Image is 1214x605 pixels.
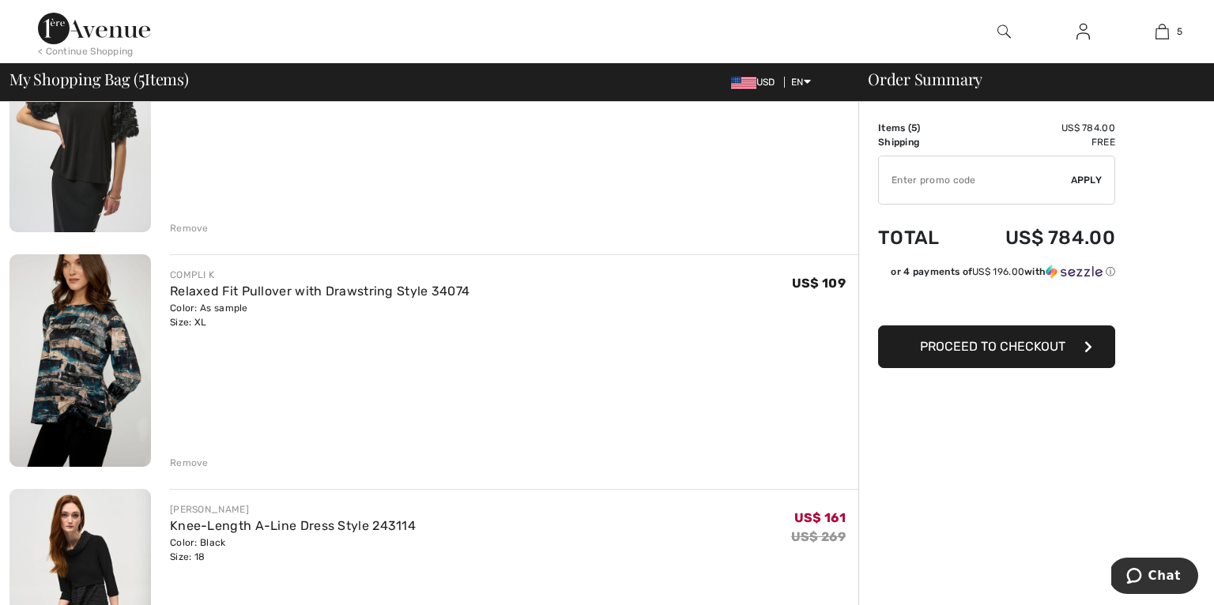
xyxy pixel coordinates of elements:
[792,276,846,291] span: US$ 109
[170,284,469,299] a: Relaxed Fit Pullover with Drawstring Style 34074
[878,265,1115,284] div: or 4 payments ofUS$ 196.00withSezzle Click to learn more about Sezzle
[963,211,1115,265] td: US$ 784.00
[170,268,469,282] div: COMPLI K
[794,510,846,525] span: US$ 161
[1123,22,1201,41] a: 5
[170,518,416,533] a: Knee-Length A-Line Dress Style 243114
[138,67,145,88] span: 5
[878,211,963,265] td: Total
[38,13,150,44] img: 1ère Avenue
[731,77,756,89] img: US Dollar
[170,301,469,329] div: Color: As sample Size: XL
[878,325,1115,368] button: Proceed to Checkout
[911,122,917,133] span: 5
[1177,24,1182,39] span: 5
[791,77,811,88] span: EN
[849,71,1205,87] div: Order Summary
[1046,265,1103,279] img: Sezzle
[9,254,151,467] img: Relaxed Fit Pullover with Drawstring Style 34074
[878,284,1115,320] iframe: PayPal-paypal
[963,135,1115,149] td: Free
[920,339,1065,354] span: Proceed to Checkout
[1156,22,1169,41] img: My Bag
[1064,22,1103,42] a: Sign In
[1076,22,1090,41] img: My Info
[972,266,1024,277] span: US$ 196.00
[170,535,416,564] div: Color: Black Size: 18
[891,265,1115,279] div: or 4 payments of with
[791,529,846,544] s: US$ 269
[170,502,416,517] div: [PERSON_NAME]
[1071,173,1103,187] span: Apply
[878,121,963,135] td: Items ( )
[963,121,1115,135] td: US$ 784.00
[878,135,963,149] td: Shipping
[9,71,189,87] span: My Shopping Bag ( Items)
[9,21,151,232] img: Floral Puff Sleeve Pullover Style 254064
[879,156,1071,204] input: Promo code
[38,44,134,58] div: < Continue Shopping
[731,77,782,88] span: USD
[997,22,1011,41] img: search the website
[170,456,209,470] div: Remove
[170,221,209,235] div: Remove
[1111,558,1198,597] iframe: Opens a widget where you can chat to one of our agents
